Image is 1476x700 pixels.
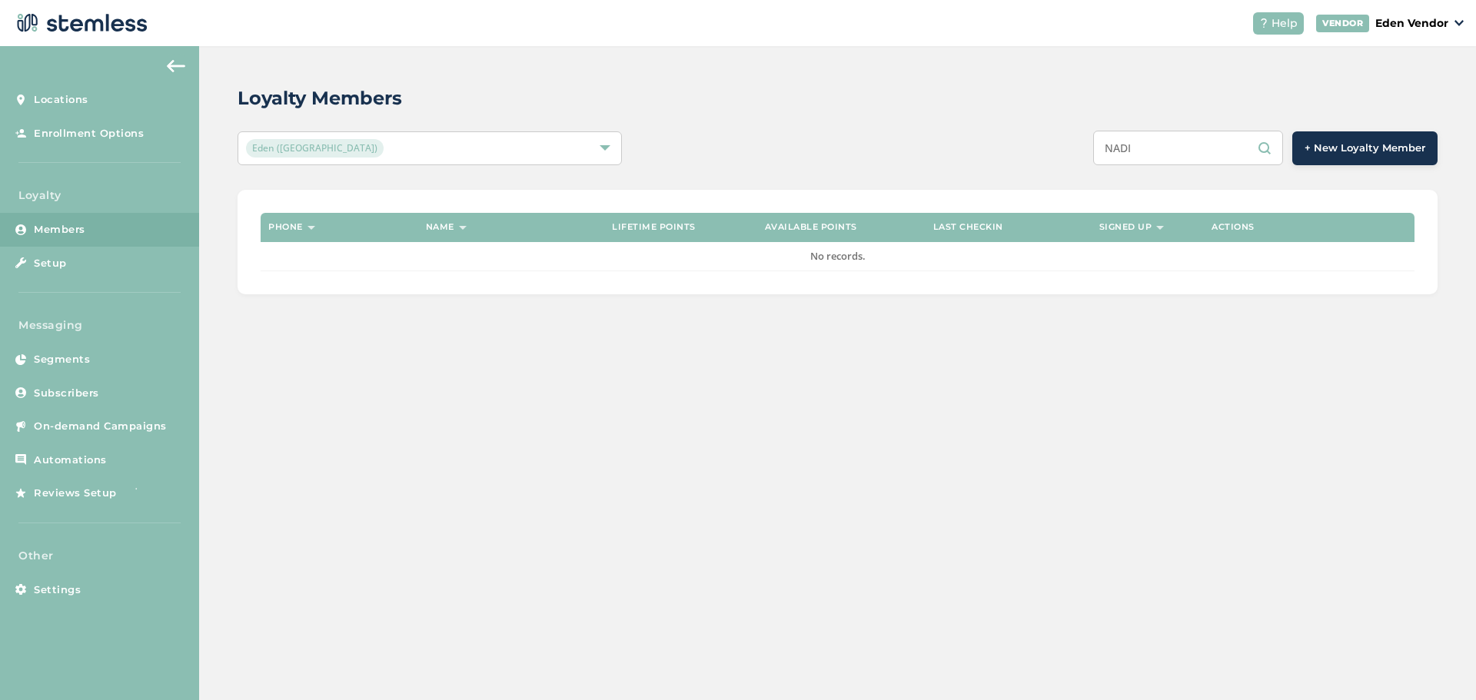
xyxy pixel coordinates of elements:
span: On-demand Campaigns [34,419,167,434]
img: glitter-stars-b7820f95.gif [128,478,159,509]
p: Eden Vendor [1375,15,1448,32]
iframe: Chat Widget [1399,626,1476,700]
span: + New Loyalty Member [1305,141,1425,156]
img: icon-sort-1e1d7615.svg [1156,226,1164,230]
img: icon-arrow-back-accent-c549486e.svg [167,60,185,72]
span: Settings [34,582,81,598]
img: icon_down-arrow-small-66adaf34.svg [1454,20,1464,26]
label: Signed up [1099,222,1152,232]
span: Segments [34,352,90,367]
label: Available points [765,222,857,232]
th: Actions [1204,213,1414,242]
img: icon-help-white-03924b79.svg [1259,18,1268,28]
div: VENDOR [1316,15,1369,32]
span: No records. [810,249,866,263]
span: Eden ([GEOGRAPHIC_DATA]) [246,139,384,158]
span: Subscribers [34,386,99,401]
span: Help [1272,15,1298,32]
label: Phone [268,222,303,232]
input: Search [1093,131,1283,165]
span: Locations [34,92,88,108]
span: Members [34,222,85,237]
span: Enrollment Options [34,126,144,141]
label: Name [426,222,454,232]
span: Reviews Setup [34,486,117,501]
button: + New Loyalty Member [1292,131,1438,165]
img: logo-dark-0685b13c.svg [12,8,148,38]
h2: Loyalty Members [238,85,402,112]
img: icon-sort-1e1d7615.svg [459,226,467,230]
span: Setup [34,256,67,271]
span: Automations [34,453,107,468]
label: Lifetime points [612,222,696,232]
img: icon-sort-1e1d7615.svg [307,226,315,230]
label: Last checkin [933,222,1003,232]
